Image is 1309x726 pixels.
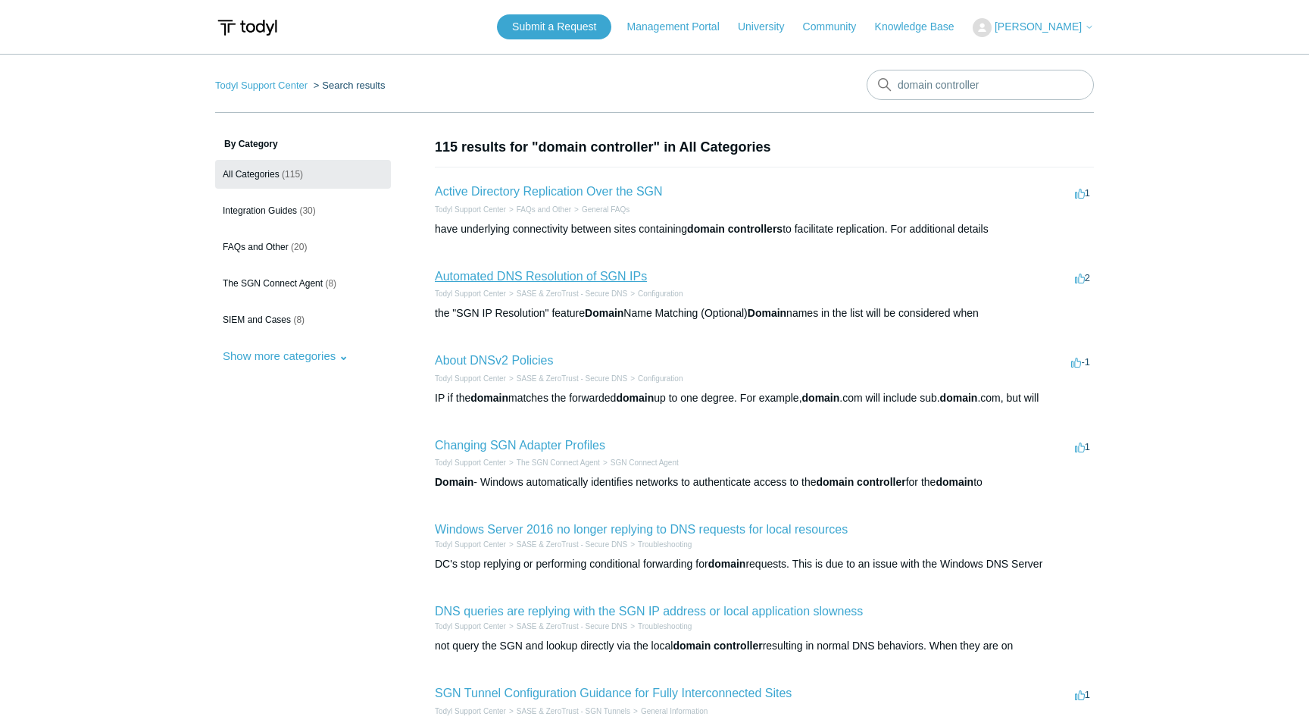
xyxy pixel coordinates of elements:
[435,221,1094,237] div: have underlying connectivity between sites containing to facilitate replication. For additional d...
[517,622,627,631] a: SASE & ZeroTrust - Secure DNS
[627,373,683,384] li: Configuration
[517,540,627,549] a: SASE & ZeroTrust - Secure DNS
[435,270,647,283] a: Automated DNS Resolution of SGN IPs
[223,242,289,252] span: FAQs and Other
[223,314,291,325] span: SIEM and Cases
[875,19,970,35] a: Knowledge Base
[585,307,623,319] em: Domain
[435,540,506,549] a: Todyl Support Center
[435,390,1094,406] div: IP if the matches the forwarded up to one degree. For example, .com will include sub. .com, but will
[708,558,746,570] em: domain
[506,706,630,717] li: SASE & ZeroTrust - SGN Tunnels
[282,169,303,180] span: (115)
[435,457,506,468] li: Todyl Support Center
[1075,689,1090,700] span: 1
[435,289,506,298] a: Todyl Support Center
[738,19,799,35] a: University
[223,278,323,289] span: The SGN Connect Agent
[435,523,848,536] a: Windows Server 2016 no longer replying to DNS requests for local resources
[638,540,692,549] a: Troubleshooting
[293,314,305,325] span: (8)
[435,458,506,467] a: Todyl Support Center
[936,476,973,488] em: domain
[748,307,786,319] em: Domain
[435,439,605,452] a: Changing SGN Adapter Profiles
[435,137,1094,158] h1: 115 results for "domain controller" in All Categories
[215,137,391,151] h3: By Category
[470,392,508,404] em: domain
[802,392,840,404] em: domain
[435,687,792,699] a: SGN Tunnel Configuration Guidance for Fully Interconnected Sites
[506,373,627,384] li: SASE & ZeroTrust - Secure DNS
[517,458,600,467] a: The SGN Connect Agent
[325,278,336,289] span: (8)
[435,354,554,367] a: About DNSv2 Policies
[867,70,1094,100] input: Search
[1075,441,1090,452] span: 1
[299,205,315,216] span: (30)
[571,204,630,215] li: General FAQs
[215,233,391,261] a: FAQs and Other (20)
[627,539,692,550] li: Troubleshooting
[435,706,506,717] li: Todyl Support Center
[215,196,391,225] a: Integration Guides (30)
[1071,356,1090,368] span: -1
[435,707,506,715] a: Todyl Support Center
[940,392,978,404] em: domain
[435,373,506,384] li: Todyl Support Center
[506,204,571,215] li: FAQs and Other
[517,205,571,214] a: FAQs and Other
[517,707,630,715] a: SASE & ZeroTrust - SGN Tunnels
[673,640,762,652] em: domain controller
[627,621,692,632] li: Troubleshooting
[616,392,654,404] em: domain
[435,638,1094,654] div: not query the SGN and lookup directly via the local resulting in normal DNS behaviors. When they ...
[291,242,307,252] span: (20)
[816,476,905,488] em: domain controller
[641,707,708,715] a: General Information
[435,622,506,631] a: Todyl Support Center
[435,374,506,383] a: Todyl Support Center
[435,556,1094,572] div: DC's stop replying or performing conditional forwarding for requests. This is due to an issue wit...
[435,605,863,618] a: DNS queries are replying with the SGN IP address or local application slowness
[517,289,627,298] a: SASE & ZeroTrust - Secure DNS
[435,476,473,488] em: Domain
[630,706,708,717] li: General Information
[215,305,391,334] a: SIEM and Cases (8)
[638,622,692,631] a: Troubleshooting
[215,269,391,298] a: The SGN Connect Agent (8)
[803,19,872,35] a: Community
[497,14,611,39] a: Submit a Request
[687,223,783,235] em: domain controllers
[435,185,663,198] a: Active Directory Replication Over the SGN
[506,539,627,550] li: SASE & ZeroTrust - Secure DNS
[215,80,308,91] a: Todyl Support Center
[435,288,506,299] li: Todyl Support Center
[627,288,683,299] li: Configuration
[638,289,683,298] a: Configuration
[611,458,679,467] a: SGN Connect Agent
[223,169,280,180] span: All Categories
[435,474,1094,490] div: - Windows automatically identifies networks to authenticate access to the for the to
[582,205,630,214] a: General FAQs
[223,205,297,216] span: Integration Guides
[600,457,679,468] li: SGN Connect Agent
[215,342,356,370] button: Show more categories
[435,621,506,632] li: Todyl Support Center
[995,20,1082,33] span: [PERSON_NAME]
[1075,187,1090,199] span: 1
[517,374,627,383] a: SASE & ZeroTrust - Secure DNS
[435,205,506,214] a: Todyl Support Center
[638,374,683,383] a: Configuration
[215,160,391,189] a: All Categories (115)
[1075,272,1090,283] span: 2
[435,539,506,550] li: Todyl Support Center
[506,457,600,468] li: The SGN Connect Agent
[506,288,627,299] li: SASE & ZeroTrust - Secure DNS
[215,14,280,42] img: Todyl Support Center Help Center home page
[973,18,1094,37] button: [PERSON_NAME]
[311,80,386,91] li: Search results
[215,80,311,91] li: Todyl Support Center
[435,305,1094,321] div: the "SGN IP Resolution" feature Name Matching (Optional) names in the list will be considered when
[506,621,627,632] li: SASE & ZeroTrust - Secure DNS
